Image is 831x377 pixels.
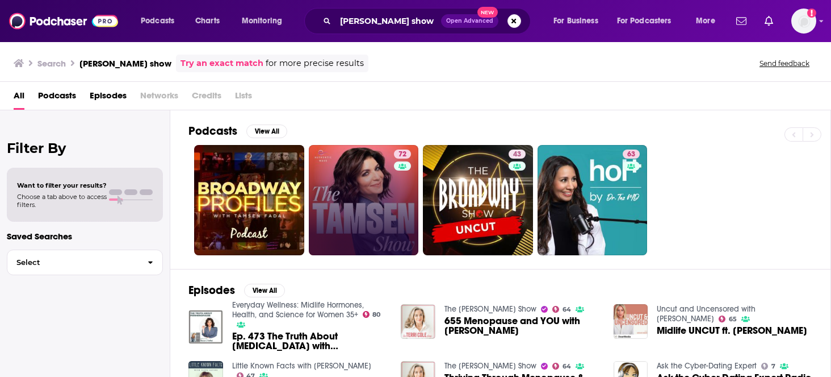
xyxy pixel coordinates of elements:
span: 64 [563,364,571,369]
svg: Add a profile image [807,9,816,18]
a: Ep. 473 The Truth About Perimenopause with Tamsen Fadal [232,332,388,351]
a: 64 [552,306,571,313]
button: Select [7,250,163,275]
span: For Podcasters [617,13,671,29]
button: open menu [133,12,189,30]
a: The Terri Cole Show [444,361,536,371]
h2: Podcasts [188,124,237,138]
span: Charts [195,13,220,29]
span: Lists [235,86,252,110]
span: Monitoring [242,13,282,29]
span: Choose a tab above to access filters. [17,193,107,209]
span: New [477,7,498,18]
span: Networks [140,86,178,110]
span: for more precise results [266,57,364,70]
span: 80 [372,312,380,317]
button: open menu [234,12,297,30]
input: Search podcasts, credits, & more... [335,12,441,30]
span: Credits [192,86,221,110]
a: Show notifications dropdown [732,11,751,31]
a: Charts [188,12,226,30]
a: Little Known Facts with Ilana Levine [232,361,371,371]
button: open menu [610,12,688,30]
a: PodcastsView All [188,124,287,138]
a: Uncut and Uncensored with Caroline Stanbury [657,304,756,324]
a: Try an exact match [181,57,263,70]
a: 80 [363,311,381,318]
button: open menu [545,12,612,30]
a: Ask the Cyber-Dating Expert [657,361,757,371]
a: All [14,86,24,110]
a: The Terri Cole Show [444,304,536,314]
h3: [PERSON_NAME] show [79,58,171,69]
span: More [696,13,715,29]
a: 64 [552,363,571,370]
h2: Episodes [188,283,235,297]
span: Midlife UNCUT ft. [PERSON_NAME] [657,326,807,335]
div: Search podcasts, credits, & more... [315,8,542,34]
button: open menu [688,12,729,30]
span: Logged in as alignPR [791,9,816,34]
a: Everyday Wellness: Midlife Hormones, Health, and Science for Women 35+ [232,300,364,320]
a: 43 [509,150,526,159]
span: Want to filter your results? [17,181,107,189]
span: 43 [513,149,521,160]
img: Midlife UNCUT ft. Tamsen Fadal [614,304,648,339]
h2: Filter By [7,140,163,156]
img: User Profile [791,9,816,34]
span: 7 [771,364,775,369]
a: 655 Menopause and YOU with Tamsen Fadal [444,316,600,335]
button: View All [244,284,285,297]
span: 65 [729,317,737,322]
img: 655 Menopause and YOU with Tamsen Fadal [401,304,435,339]
p: Saved Searches [7,231,163,242]
a: Show notifications dropdown [760,11,778,31]
a: 7 [761,363,775,370]
a: Episodes [90,86,127,110]
a: 72 [394,150,411,159]
a: 43 [423,145,533,255]
button: Show profile menu [791,9,816,34]
span: Open Advanced [446,18,493,24]
a: Podcasts [38,86,76,110]
a: Midlife UNCUT ft. Tamsen Fadal [657,326,807,335]
button: Send feedback [756,59,813,68]
span: Podcasts [141,13,174,29]
button: Open AdvancedNew [441,14,498,28]
a: 63 [538,145,648,255]
a: 63 [623,150,640,159]
button: View All [246,125,287,138]
span: Select [7,259,138,266]
span: 64 [563,307,571,312]
span: 72 [398,149,406,160]
span: 63 [627,149,635,160]
a: 72 [309,145,419,255]
a: EpisodesView All [188,283,285,297]
span: 655 Menopause and YOU with [PERSON_NAME] [444,316,600,335]
h3: Search [37,58,66,69]
span: Ep. 473 The Truth About [MEDICAL_DATA] with [PERSON_NAME] [232,332,388,351]
a: 65 [719,316,737,322]
img: Ep. 473 The Truth About Perimenopause with Tamsen Fadal [188,310,223,345]
img: Podchaser - Follow, Share and Rate Podcasts [9,10,118,32]
span: For Business [553,13,598,29]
